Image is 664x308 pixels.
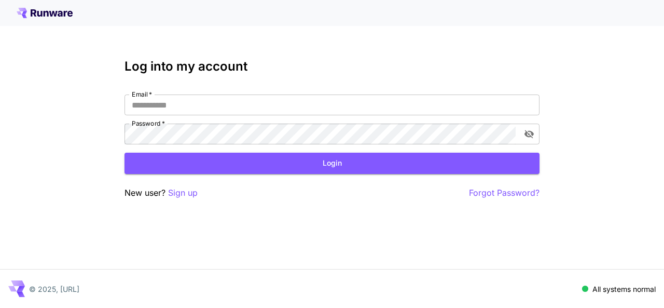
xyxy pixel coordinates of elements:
[520,125,538,143] button: toggle password visibility
[168,186,198,199] button: Sign up
[469,186,539,199] button: Forgot Password?
[29,284,79,294] p: © 2025, [URL]
[125,153,539,174] button: Login
[125,59,539,74] h3: Log into my account
[132,119,165,128] label: Password
[592,284,656,294] p: All systems normal
[125,186,198,199] p: New user?
[132,90,152,99] label: Email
